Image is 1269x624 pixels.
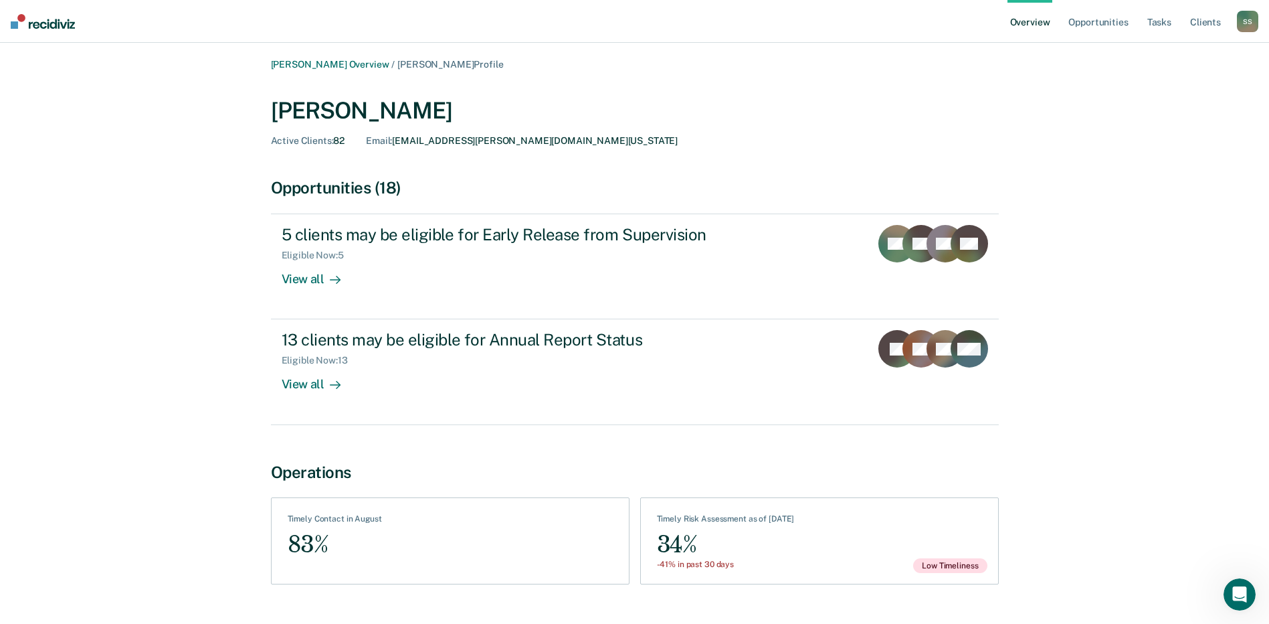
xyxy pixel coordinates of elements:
[282,250,355,261] div: Eligible Now : 5
[389,59,397,70] span: /
[271,319,999,424] a: 13 clients may be eligible for Annual Report StatusEligible Now:13View all
[282,366,357,392] div: View all
[366,135,678,147] div: [EMAIL_ADDRESS][PERSON_NAME][DOMAIN_NAME][US_STATE]
[271,97,999,125] div: [PERSON_NAME]
[271,59,389,70] a: [PERSON_NAME] Overview
[913,558,987,573] span: Low Timeliness
[271,178,999,198] div: Opportunities (18)
[282,225,751,244] div: 5 clients may be eligible for Early Release from Supervision
[288,514,382,529] div: Timely Contact in August
[1237,11,1258,32] div: S S
[282,355,359,366] div: Eligible Now : 13
[271,135,345,147] div: 82
[271,214,999,319] a: 5 clients may be eligible for Early Release from SupervisionEligible Now:5View all
[1224,578,1256,611] iframe: Intercom live chat
[271,135,334,146] span: Active Clients :
[366,135,392,146] span: Email :
[397,59,503,70] span: [PERSON_NAME] Profile
[1237,11,1258,32] button: SS
[282,330,751,349] div: 13 clients may be eligible for Annual Report Status
[657,530,795,560] div: 34%
[657,514,795,529] div: Timely Risk Assessment as of [DATE]
[288,530,382,560] div: 83%
[271,463,999,482] div: Operations
[11,14,75,29] img: Recidiviz
[282,261,357,287] div: View all
[657,560,795,569] div: -41% in past 30 days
